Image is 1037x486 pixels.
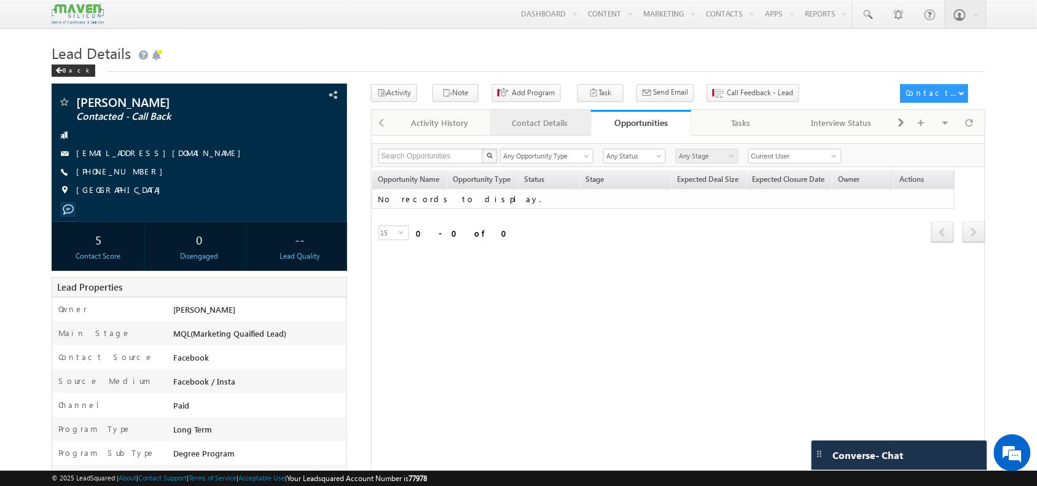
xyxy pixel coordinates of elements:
span: Call Feedback - Lead [727,87,794,98]
span: [GEOGRAPHIC_DATA] [76,184,166,197]
a: [EMAIL_ADDRESS][DOMAIN_NAME] [76,147,247,158]
span: [PERSON_NAME] [173,304,235,315]
img: Search [487,152,493,159]
div: Tasks [701,116,781,130]
button: Send Email [636,84,694,102]
button: Contact Actions [901,84,968,103]
a: prev [931,223,954,243]
button: Note [432,84,479,102]
div: Degree Program [170,447,346,464]
a: Show All Items [825,150,840,162]
a: About [119,474,136,482]
a: Expected Closure Date [746,173,831,189]
span: © 2025 LeadSquared | | | | | [52,472,427,484]
div: Minimize live chat window [202,6,231,36]
label: Channel [58,399,109,410]
label: Program Type [58,423,131,434]
a: Stage [580,173,611,189]
span: Stage [586,174,605,184]
div: Facebook [170,351,346,369]
label: Program SubType [58,447,155,458]
a: Contact Support [138,474,187,482]
a: Activity History [390,110,491,136]
textarea: Type your message and hit 'Enter' [16,114,224,368]
a: Expected Deal Size [671,173,745,189]
span: Opportunity Name [378,174,440,184]
span: Send Email [654,87,689,98]
button: Task [577,84,624,102]
div: Opportunities [600,117,683,128]
span: Lead Properties [57,281,122,293]
a: Any Status [603,149,666,163]
a: Status [518,173,579,189]
div: Contact Details [500,116,580,130]
a: Interview Status [792,110,893,136]
div: 5 [55,228,141,251]
span: Any Status [604,151,662,162]
label: Main Stage [58,327,131,339]
span: [PHONE_NUMBER] [76,166,169,178]
div: Back [52,65,95,77]
div: Paid [170,399,346,417]
a: next [963,223,985,243]
span: prev [931,222,954,243]
span: Add Program [512,87,555,98]
a: Any Opportunity Type [500,149,593,163]
a: Opportunity Name [372,173,446,189]
span: Expected Deal Size [678,174,739,184]
div: Contact Score [55,251,141,262]
a: Back [52,64,101,74]
a: Acceptable Use [238,474,285,482]
img: d_60004797649_company_0_60004797649 [21,65,52,80]
div: Contact Actions [906,87,958,98]
span: select [399,229,409,235]
span: next [963,222,985,243]
div: Activity History [400,116,480,130]
div: Long Term [170,423,346,441]
span: Any Stage [676,151,735,162]
div: Lead Quality [257,251,343,262]
a: Tasks [691,110,792,136]
div: Interview Status [802,116,882,130]
a: Terms of Service [189,474,237,482]
a: Any Stage [676,149,738,163]
label: Owner [58,304,87,315]
span: Converse - Chat [833,450,904,461]
span: Expected Closure Date [753,174,825,184]
span: 77978 [409,474,427,483]
div: Disengaged [156,251,243,262]
span: [PERSON_NAME] [76,96,260,108]
a: Contact Details [490,110,591,136]
a: Opportunities [591,110,692,136]
span: 15 [379,226,399,240]
label: Source Medium [58,375,151,386]
span: Actions [894,173,954,189]
div: 0 - 0 of 0 [417,226,515,240]
label: Contact Source [58,351,154,363]
span: Lead Details [52,43,131,63]
div: -- [257,228,343,251]
span: Opportunity Type [447,173,517,189]
button: Add Program [492,84,561,102]
input: Type to Search [748,149,842,163]
img: carter-drag [815,449,824,459]
span: Your Leadsquared Account Number is [287,474,427,483]
span: Owner [839,174,860,184]
div: Chat with us now [64,65,206,80]
img: Custom Logo [52,3,103,25]
td: No records to display. [372,189,955,210]
div: Facebook / Insta [170,375,346,393]
span: Contacted - Call Back [76,111,260,123]
button: Activity [371,84,417,102]
span: Any Opportunity Type [501,151,585,162]
div: MQL(Marketing Quaified Lead) [170,327,346,345]
button: Call Feedback - Lead [707,84,799,102]
em: Start Chat [167,378,223,395]
div: 0 [156,228,243,251]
